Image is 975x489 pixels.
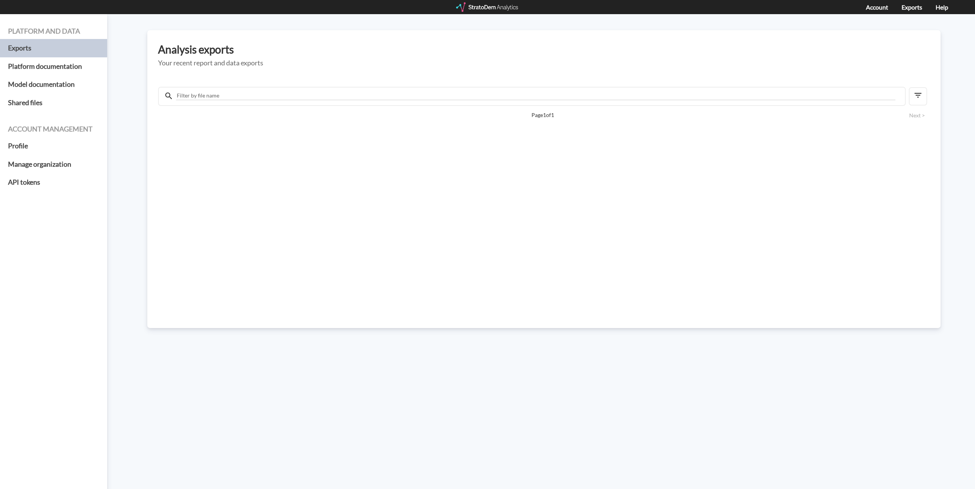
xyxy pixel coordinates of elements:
a: Model documentation [8,75,99,94]
a: Help [936,3,948,11]
a: Account [866,3,888,11]
h3: Analysis exports [158,44,930,55]
h5: Your recent report and data exports [158,59,930,67]
input: Filter by file name [176,91,895,100]
a: Platform documentation [8,57,99,76]
a: Exports [902,3,922,11]
h4: Account management [8,125,99,133]
button: Next > [907,111,927,120]
a: API tokens [8,173,99,192]
span: Page 1 of 1 [185,111,900,119]
a: Profile [8,137,99,155]
a: Manage organization [8,155,99,174]
h4: Platform and data [8,28,99,35]
a: Exports [8,39,99,57]
a: Shared files [8,94,99,112]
